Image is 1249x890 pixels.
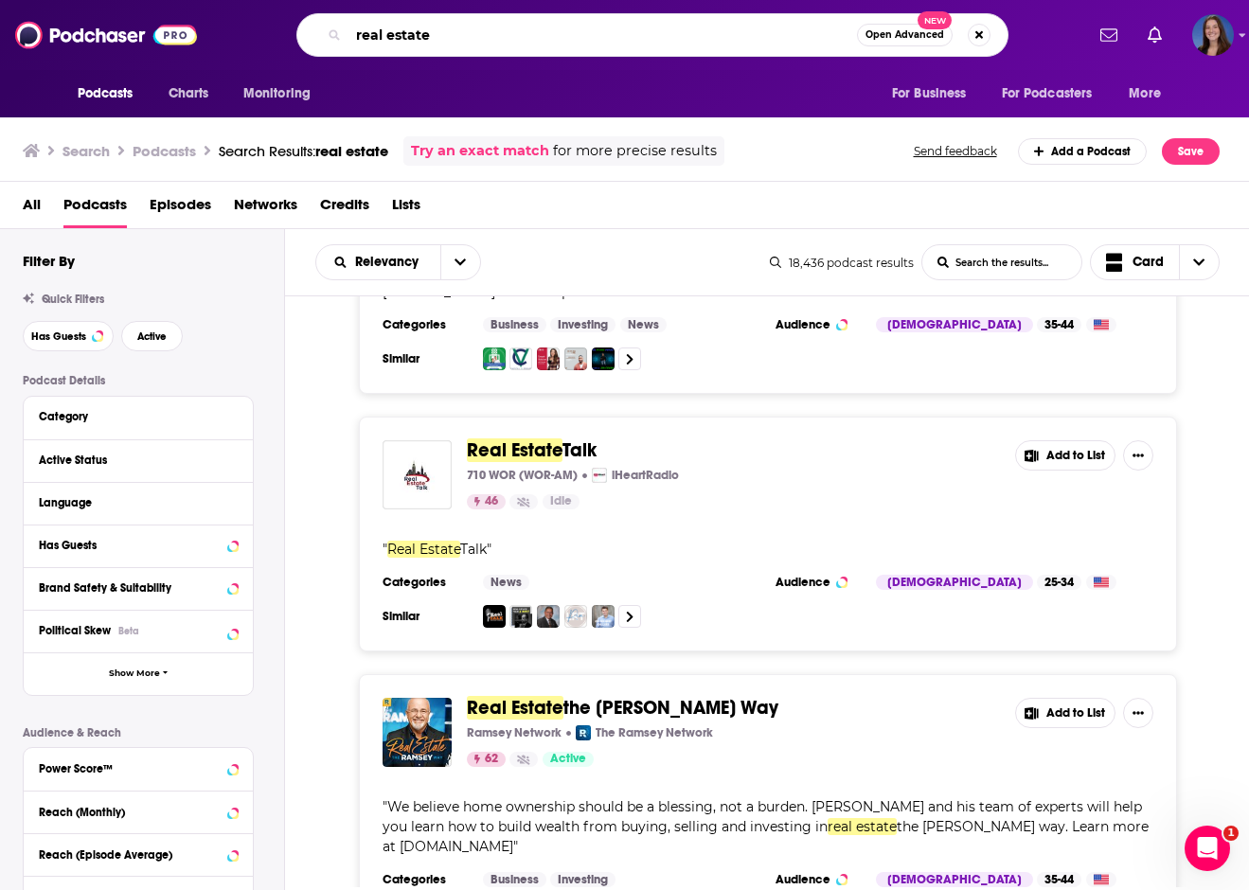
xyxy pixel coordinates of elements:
[121,321,183,351] button: Active
[543,752,594,767] a: Active
[15,17,197,53] a: Podchaser - Follow, Share and Rate Podcasts
[908,143,1003,159] button: Send feedback
[133,142,196,160] h3: Podcasts
[467,752,506,767] a: 62
[392,189,420,228] a: Lists
[1093,19,1125,51] a: Show notifications dropdown
[1162,138,1220,165] button: Save
[467,698,778,719] a: Real Estatethe [PERSON_NAME] Way
[78,80,134,107] span: Podcasts
[483,317,546,332] a: Business
[42,293,104,306] span: Quick Filters
[509,347,532,370] img: Fifteen Minutes to Financial Freedom
[39,618,238,642] button: Political SkewBeta
[876,872,1033,887] div: [DEMOGRAPHIC_DATA]
[876,575,1033,590] div: [DEMOGRAPHIC_DATA]
[564,605,587,628] img: Real Talk in Real Estate
[169,80,209,107] span: Charts
[483,605,506,628] img: Real Talk on Real Estate
[39,762,222,775] div: Power Score™
[460,541,487,558] span: Talk
[563,696,778,720] span: the [PERSON_NAME] Way
[892,80,967,107] span: For Business
[39,756,238,779] button: Power Score™
[62,142,110,160] h3: Search
[537,605,560,628] a: Let's Talk Real Estate
[485,750,498,769] span: 62
[316,256,440,269] button: open menu
[219,142,388,160] a: Search Results:real estate
[411,140,549,162] a: Try an exact match
[1223,826,1239,841] span: 1
[39,581,222,595] div: Brand Safety & Suitability
[23,726,254,739] p: Audience & Reach
[550,317,616,332] a: Investing
[39,848,222,862] div: Reach (Episode Average)
[1015,440,1115,471] button: Add to List
[64,76,158,112] button: open menu
[383,541,491,558] span: " "
[1140,19,1169,51] a: Show notifications dropdown
[39,410,225,423] div: Category
[467,438,562,462] span: Real Estate
[39,576,238,599] button: Brand Safety & Suitability
[1037,575,1081,590] div: 25-34
[383,575,468,590] h3: Categories
[562,438,597,462] span: Talk
[550,492,572,511] span: Idle
[243,80,311,107] span: Monitoring
[39,404,238,428] button: Category
[39,539,222,552] div: Has Guests
[156,76,221,112] a: Charts
[383,317,468,332] h3: Categories
[467,468,578,483] p: 710 WOR (WOR-AM)
[576,725,591,740] img: The Ramsey Network
[383,440,452,509] img: Real Estate Talk
[118,625,139,637] div: Beta
[1129,80,1161,107] span: More
[550,872,616,887] a: Investing
[620,317,667,332] a: News
[1123,698,1153,728] button: Show More Button
[1192,14,1234,56] img: User Profile
[296,13,1008,57] div: Search podcasts, credits, & more...
[383,698,452,767] img: Real Estate the Ramsey Way
[483,575,529,590] a: News
[63,189,127,228] a: Podcasts
[592,468,679,483] a: iHeartRadioiHeartRadio
[537,347,560,370] img: Smart Advice with Carissa Lucreziano
[383,609,468,624] h3: Similar
[592,468,607,483] img: iHeartRadio
[23,189,41,228] a: All
[383,798,1149,855] span: " "
[918,11,952,29] span: New
[576,725,713,740] a: The Ramsey NetworkThe Ramsey Network
[387,541,460,558] span: Real Estate
[483,347,506,370] img: Wealth Wisdom Financial Podcast
[39,454,225,467] div: Active Status
[39,842,238,865] button: Reach (Episode Average)
[564,347,587,370] a: Is It in the Budget?
[592,605,615,628] img: Real Talk About Real Estate
[467,696,563,720] span: Real Estate
[1192,14,1234,56] button: Show profile menu
[39,448,238,472] button: Active Status
[39,533,238,557] button: Has Guests
[234,189,297,228] span: Networks
[1018,138,1148,165] a: Add a Podcast
[219,142,388,160] div: Search Results:
[320,189,369,228] a: Credits
[150,189,211,228] a: Episodes
[776,872,861,887] h3: Audience
[23,252,75,270] h2: Filter By
[39,624,111,637] span: Political Skew
[509,605,532,628] img: Real Estate Talk & MORE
